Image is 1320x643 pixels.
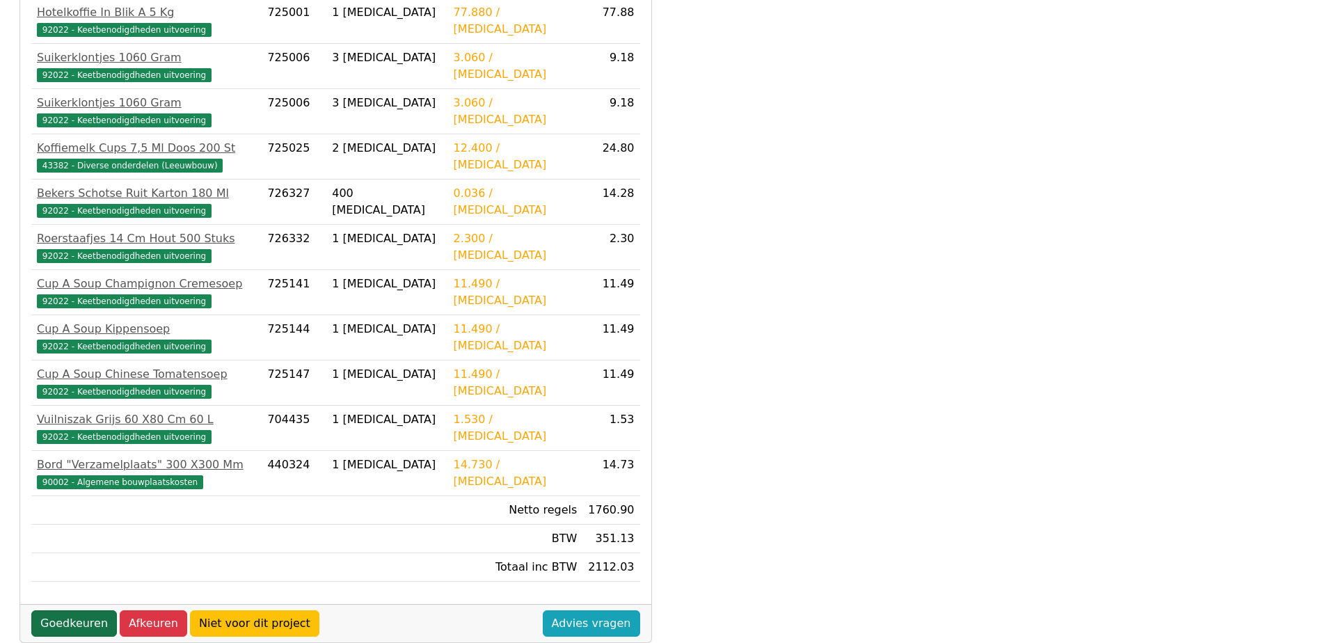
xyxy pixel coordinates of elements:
[582,180,639,225] td: 14.28
[332,411,442,428] div: 1 [MEDICAL_DATA]
[582,270,639,315] td: 11.49
[37,204,212,218] span: 92022 - Keetbenodigdheden uitvoering
[332,4,442,21] div: 1 [MEDICAL_DATA]
[37,230,256,264] a: Roerstaafjes 14 Cm Hout 500 Stuks92022 - Keetbenodigdheden uitvoering
[582,89,639,134] td: 9.18
[37,95,256,128] a: Suikerklontjes 1060 Gram92022 - Keetbenodigdheden uitvoering
[262,406,326,451] td: 704435
[262,89,326,134] td: 725006
[454,4,578,38] div: 77.880 / [MEDICAL_DATA]
[37,185,256,219] a: Bekers Schotse Ruit Karton 180 Ml92022 - Keetbenodigdheden uitvoering
[37,294,212,308] span: 92022 - Keetbenodigdheden uitvoering
[582,451,639,496] td: 14.73
[582,406,639,451] td: 1.53
[37,159,223,173] span: 43382 - Diverse onderdelen (Leeuwbouw)
[332,185,442,219] div: 400 [MEDICAL_DATA]
[37,68,212,82] span: 92022 - Keetbenodigdheden uitvoering
[332,366,442,383] div: 1 [MEDICAL_DATA]
[582,44,639,89] td: 9.18
[332,95,442,111] div: 3 [MEDICAL_DATA]
[582,315,639,360] td: 11.49
[37,475,203,489] span: 90002 - Algemene bouwplaatskosten
[37,49,256,83] a: Suikerklontjes 1060 Gram92022 - Keetbenodigdheden uitvoering
[454,140,578,173] div: 12.400 / [MEDICAL_DATA]
[37,457,256,490] a: Bord "Verzamelplaats" 300 X300 Mm90002 - Algemene bouwplaatskosten
[190,610,319,637] a: Niet voor dit project
[31,610,117,637] a: Goedkeuren
[262,180,326,225] td: 726327
[37,276,256,309] a: Cup A Soup Champignon Cremesoep92022 - Keetbenodigdheden uitvoering
[332,321,442,338] div: 1 [MEDICAL_DATA]
[37,430,212,444] span: 92022 - Keetbenodigdheden uitvoering
[37,366,256,383] div: Cup A Soup Chinese Tomatensoep
[262,315,326,360] td: 725144
[37,457,256,473] div: Bord "Verzamelplaats" 300 X300 Mm
[37,113,212,127] span: 92022 - Keetbenodigdheden uitvoering
[37,95,256,111] div: Suikerklontjes 1060 Gram
[454,457,578,490] div: 14.730 / [MEDICAL_DATA]
[448,525,583,553] td: BTW
[37,49,256,66] div: Suikerklontjes 1060 Gram
[582,360,639,406] td: 11.49
[37,249,212,263] span: 92022 - Keetbenodigdheden uitvoering
[37,276,256,292] div: Cup A Soup Champignon Cremesoep
[454,185,578,219] div: 0.036 / [MEDICAL_DATA]
[454,411,578,445] div: 1.530 / [MEDICAL_DATA]
[37,4,256,21] div: Hotelkoffie In Blik A 5 Kg
[454,366,578,399] div: 11.490 / [MEDICAL_DATA]
[454,230,578,264] div: 2.300 / [MEDICAL_DATA]
[37,321,256,338] div: Cup A Soup Kippensoep
[448,553,583,582] td: Totaal inc BTW
[582,553,639,582] td: 2112.03
[37,4,256,38] a: Hotelkoffie In Blik A 5 Kg92022 - Keetbenodigdheden uitvoering
[262,44,326,89] td: 725006
[37,366,256,399] a: Cup A Soup Chinese Tomatensoep92022 - Keetbenodigdheden uitvoering
[37,340,212,354] span: 92022 - Keetbenodigdheden uitvoering
[262,270,326,315] td: 725141
[37,140,256,173] a: Koffiemelk Cups 7,5 Ml Doos 200 St43382 - Diverse onderdelen (Leeuwbouw)
[37,140,256,157] div: Koffiemelk Cups 7,5 Ml Doos 200 St
[332,49,442,66] div: 3 [MEDICAL_DATA]
[332,230,442,247] div: 1 [MEDICAL_DATA]
[332,457,442,473] div: 1 [MEDICAL_DATA]
[582,134,639,180] td: 24.80
[454,321,578,354] div: 11.490 / [MEDICAL_DATA]
[120,610,187,637] a: Afkeuren
[37,411,256,445] a: Vuilniszak Grijs 60 X80 Cm 60 L92022 - Keetbenodigdheden uitvoering
[454,49,578,83] div: 3.060 / [MEDICAL_DATA]
[262,134,326,180] td: 725025
[582,525,639,553] td: 351.13
[262,225,326,270] td: 726332
[454,95,578,128] div: 3.060 / [MEDICAL_DATA]
[37,385,212,399] span: 92022 - Keetbenodigdheden uitvoering
[582,496,639,525] td: 1760.90
[37,321,256,354] a: Cup A Soup Kippensoep92022 - Keetbenodigdheden uitvoering
[543,610,640,637] a: Advies vragen
[448,496,583,525] td: Netto regels
[37,185,256,202] div: Bekers Schotse Ruit Karton 180 Ml
[582,225,639,270] td: 2.30
[37,230,256,247] div: Roerstaafjes 14 Cm Hout 500 Stuks
[332,276,442,292] div: 1 [MEDICAL_DATA]
[454,276,578,309] div: 11.490 / [MEDICAL_DATA]
[37,23,212,37] span: 92022 - Keetbenodigdheden uitvoering
[37,411,256,428] div: Vuilniszak Grijs 60 X80 Cm 60 L
[262,360,326,406] td: 725147
[262,451,326,496] td: 440324
[332,140,442,157] div: 2 [MEDICAL_DATA]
